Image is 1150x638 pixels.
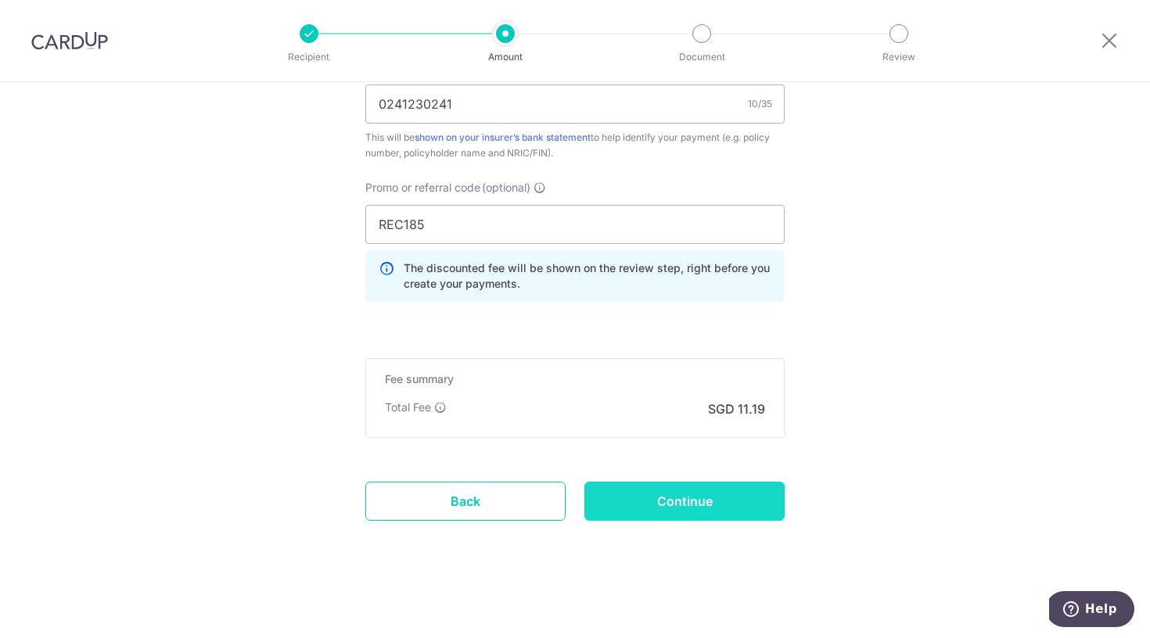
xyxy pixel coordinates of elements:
p: The discounted fee will be shown on the review step, right before you create your payments. [404,260,771,292]
a: Back [365,482,566,521]
p: Total Fee [385,400,431,415]
p: Recipient [251,49,367,65]
div: 10/35 [748,96,772,112]
p: Document [644,49,760,65]
h5: Fee summary [385,371,765,387]
p: SGD 11.19 [708,400,765,418]
span: Promo or referral code [365,180,480,195]
a: shown on your insurer’s bank statement [415,131,591,143]
div: This will be to help identify your payment (e.g. policy number, policyholder name and NRIC/FIN). [365,130,785,161]
img: CardUp [31,31,108,50]
p: Review [841,49,957,65]
span: (optional) [482,180,530,195]
p: Amount [447,49,563,65]
input: Continue [584,482,785,521]
iframe: Opens a widget where you can find more information [1049,591,1134,630]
